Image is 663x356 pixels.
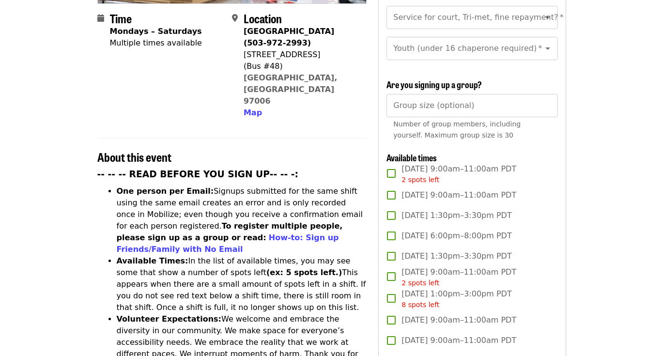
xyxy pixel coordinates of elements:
div: [STREET_ADDRESS] [244,49,359,61]
span: Location [244,10,282,27]
a: [GEOGRAPHIC_DATA], [GEOGRAPHIC_DATA] 97006 [244,73,338,106]
strong: Mondays – Saturdays [110,27,202,36]
span: [DATE] 9:00am–11:00am PDT [401,163,516,185]
span: [DATE] 9:00am–11:00am PDT [401,189,516,201]
strong: (ex: 5 spots left.) [266,268,342,277]
span: [DATE] 9:00am–11:00am PDT [401,266,516,288]
span: About this event [97,148,171,165]
span: [DATE] 9:00am–11:00am PDT [401,314,516,326]
span: [DATE] 1:30pm–3:30pm PDT [401,210,511,221]
a: How-to: Sign up Friends/Family with No Email [117,233,339,254]
div: Multiple times available [110,37,202,49]
span: Map [244,108,262,117]
strong: One person per Email: [117,186,214,196]
strong: Available Times: [117,256,188,265]
span: Are you signing up a group? [386,78,482,91]
span: Time [110,10,132,27]
span: Available times [386,151,437,164]
span: [DATE] 1:00pm–3:00pm PDT [401,288,511,310]
i: calendar icon [97,14,104,23]
span: 2 spots left [401,279,439,287]
input: [object Object] [386,94,557,117]
button: Map [244,107,262,119]
span: [DATE] 9:00am–11:00am PDT [401,335,516,346]
button: Open [541,42,555,55]
strong: To register multiple people, please sign up as a group or read: [117,221,343,242]
i: map-marker-alt icon [232,14,238,23]
span: [DATE] 1:30pm–3:30pm PDT [401,250,511,262]
span: 8 spots left [401,301,439,309]
span: 2 spots left [401,176,439,184]
li: Signups submitted for the same shift using the same email creates an error and is only recorded o... [117,186,367,255]
span: Number of group members, including yourself. Maximum group size is 30 [393,120,521,139]
strong: [GEOGRAPHIC_DATA] (503-972-2993) [244,27,334,47]
strong: Volunteer Expectations: [117,314,222,324]
button: Open [541,11,555,24]
span: [DATE] 6:00pm–8:00pm PDT [401,230,511,242]
div: (Bus #48) [244,61,359,72]
strong: -- -- -- READ BEFORE YOU SIGN UP-- -- -: [97,169,299,179]
li: In the list of available times, you may see some that show a number of spots left This appears wh... [117,255,367,313]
